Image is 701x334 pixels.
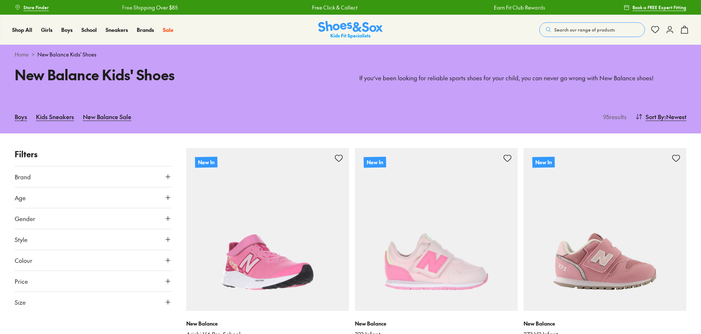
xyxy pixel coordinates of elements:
span: Sale [163,26,173,33]
span: Book a FREE Expert Fitting [632,4,686,11]
span: Shop All [12,26,32,33]
p: 95 results [600,112,627,121]
button: Style [15,229,172,250]
button: Price [15,271,172,291]
span: Store Finder [23,4,49,11]
a: New In [186,148,349,311]
button: Gender [15,208,172,229]
span: Sneakers [106,26,128,33]
span: Girls [41,26,52,33]
span: School [81,26,97,33]
p: If you’ve been looking for reliable sports shoes for your child, you can never go wrong with New ... [359,74,686,82]
a: New In [524,148,686,311]
a: Kids Sneakers [36,109,74,125]
a: Girls [41,26,52,34]
a: Book a FREE Expert Fitting [624,1,686,14]
span: : Newest [664,112,686,121]
span: Size [15,298,26,307]
a: Boys [15,109,27,125]
p: New Balance [524,320,686,327]
button: Age [15,187,172,208]
p: New Balance [186,320,349,327]
button: Size [15,292,172,312]
span: Boys [61,26,73,33]
h1: New Balance Kids' Shoes [15,64,342,85]
a: Boys [61,26,73,34]
a: Sneakers [106,26,128,34]
a: New Balance Sale [83,109,131,125]
span: Brands [137,26,154,33]
a: Shoes & Sox [318,21,383,39]
a: Home [15,51,29,58]
span: Search our range of products [554,26,615,33]
span: Colour [15,256,32,265]
a: Store Finder [15,1,49,14]
button: Colour [15,250,172,271]
span: New Balance Kids' Shoes [37,51,96,58]
a: Sale [163,26,173,34]
span: Style [15,235,27,244]
a: Free Shipping Over $85 [121,4,177,11]
a: Free Click & Collect [311,4,357,11]
p: New In [195,157,218,168]
span: Sort By [646,112,664,121]
span: Age [15,193,26,202]
span: Brand [15,172,31,181]
span: Price [15,277,28,286]
button: Sort By:Newest [635,109,686,125]
a: School [81,26,97,34]
button: Search our range of products [539,22,645,37]
img: SNS_Logo_Responsive.svg [318,21,383,39]
a: Shop All [12,26,32,34]
a: Earn Fit Club Rewards [493,4,544,11]
a: Brands [137,26,154,34]
p: New Balance [355,320,518,327]
p: Filters [15,148,172,160]
button: Brand [15,166,172,187]
p: New In [364,157,386,168]
span: Gender [15,214,35,223]
div: > [15,51,686,58]
p: New In [532,157,555,168]
a: New In [355,148,518,311]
